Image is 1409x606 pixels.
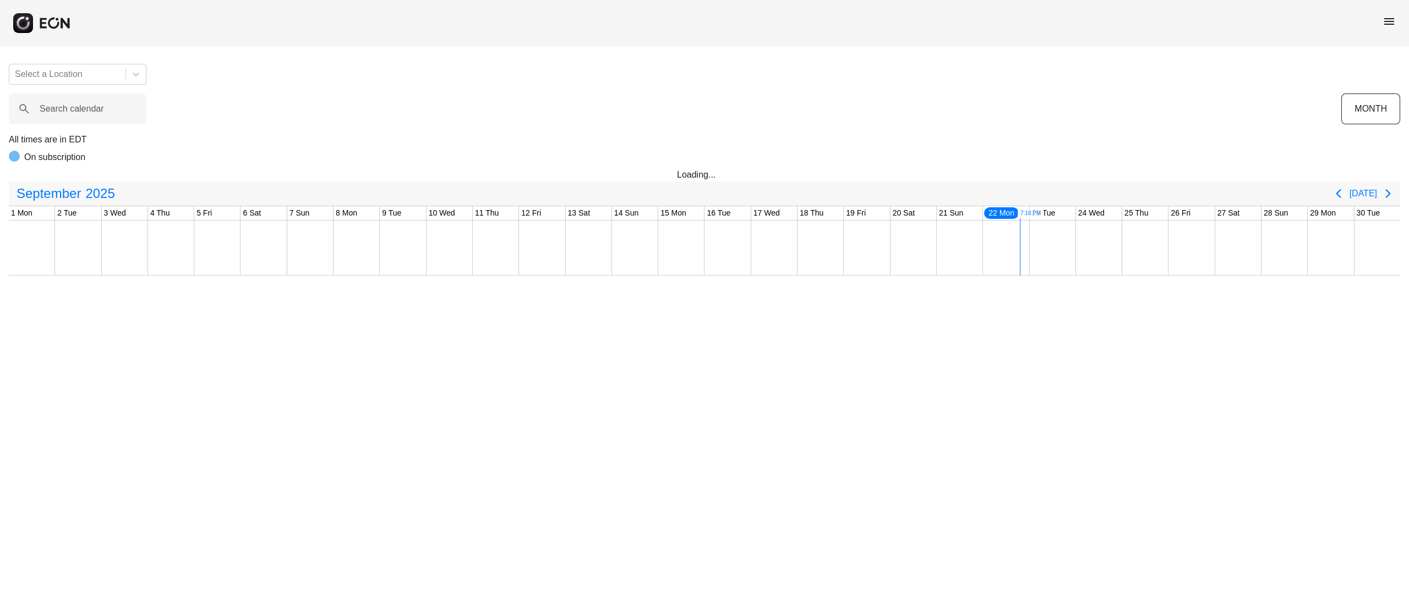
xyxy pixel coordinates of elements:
[1261,206,1290,220] div: 28 Sun
[1215,206,1242,220] div: 27 Sat
[566,206,592,220] div: 13 Sat
[24,151,85,164] p: On subscription
[1350,184,1377,203] button: [DATE]
[1308,206,1338,220] div: 29 Mon
[40,102,104,115] label: Search calendar
[9,206,35,220] div: 1 Mon
[612,206,641,220] div: 14 Sun
[1341,93,1400,124] button: MONTH
[1355,206,1383,220] div: 30 Tue
[473,206,501,220] div: 11 Thu
[937,206,965,220] div: 21 Sun
[1076,206,1107,220] div: 24 Wed
[704,206,733,220] div: 16 Tue
[1377,183,1399,205] button: Next page
[1168,206,1193,220] div: 26 Fri
[194,206,214,220] div: 5 Fri
[10,183,122,205] button: September2025
[380,206,403,220] div: 9 Tue
[983,206,1020,220] div: 22 Mon
[241,206,263,220] div: 6 Sat
[751,206,782,220] div: 17 Wed
[891,206,917,220] div: 20 Sat
[1328,183,1350,205] button: Previous page
[1383,15,1396,28] span: menu
[798,206,826,220] div: 18 Thu
[102,206,128,220] div: 3 Wed
[1122,206,1150,220] div: 25 Thu
[427,206,457,220] div: 10 Wed
[519,206,543,220] div: 12 Fri
[334,206,359,220] div: 8 Mon
[55,206,79,220] div: 2 Tue
[658,206,689,220] div: 15 Mon
[148,206,172,220] div: 4 Thu
[9,133,1400,146] p: All times are in EDT
[677,168,732,181] div: Loading...
[287,206,312,220] div: 7 Sun
[844,206,868,220] div: 19 Fri
[1030,206,1058,220] div: 23 Tue
[14,183,83,205] span: September
[83,183,117,205] span: 2025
